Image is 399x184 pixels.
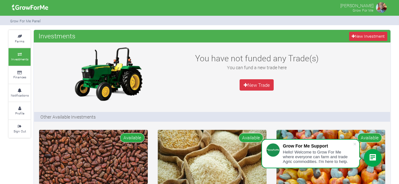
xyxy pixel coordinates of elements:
[188,53,325,63] h3: You have not funded any Trade(s)
[283,143,353,148] div: Grow For Me Support
[240,79,274,91] a: New Trade
[13,75,26,79] small: Finances
[11,93,29,98] small: Notifications
[9,84,31,102] a: Notifications
[9,120,31,137] a: Sign Out
[9,48,31,65] a: Investments
[10,19,41,23] small: Grow For Me Panel
[357,133,382,142] span: Available
[9,30,31,47] a: Farms
[340,1,373,9] p: [PERSON_NAME]
[349,32,387,41] a: New Investment
[37,30,77,42] span: Investments
[10,1,51,14] img: growforme image
[14,129,26,133] small: Sign Out
[15,39,24,43] small: Farms
[375,1,388,14] img: growforme image
[239,133,263,142] span: Available
[283,150,353,164] div: Hello! Welcome to Grow For Me where everyone can farm and trade Agric commodities. I'm here to help.
[11,57,28,61] small: Investments
[188,64,325,71] p: You can fund a new trade here
[120,133,145,142] span: Available
[9,102,31,120] a: Profile
[15,111,24,115] small: Profile
[9,66,31,84] a: Finances
[353,8,373,13] small: Grow For Me
[40,114,96,120] p: Other Available Investments
[69,46,148,102] img: growforme image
